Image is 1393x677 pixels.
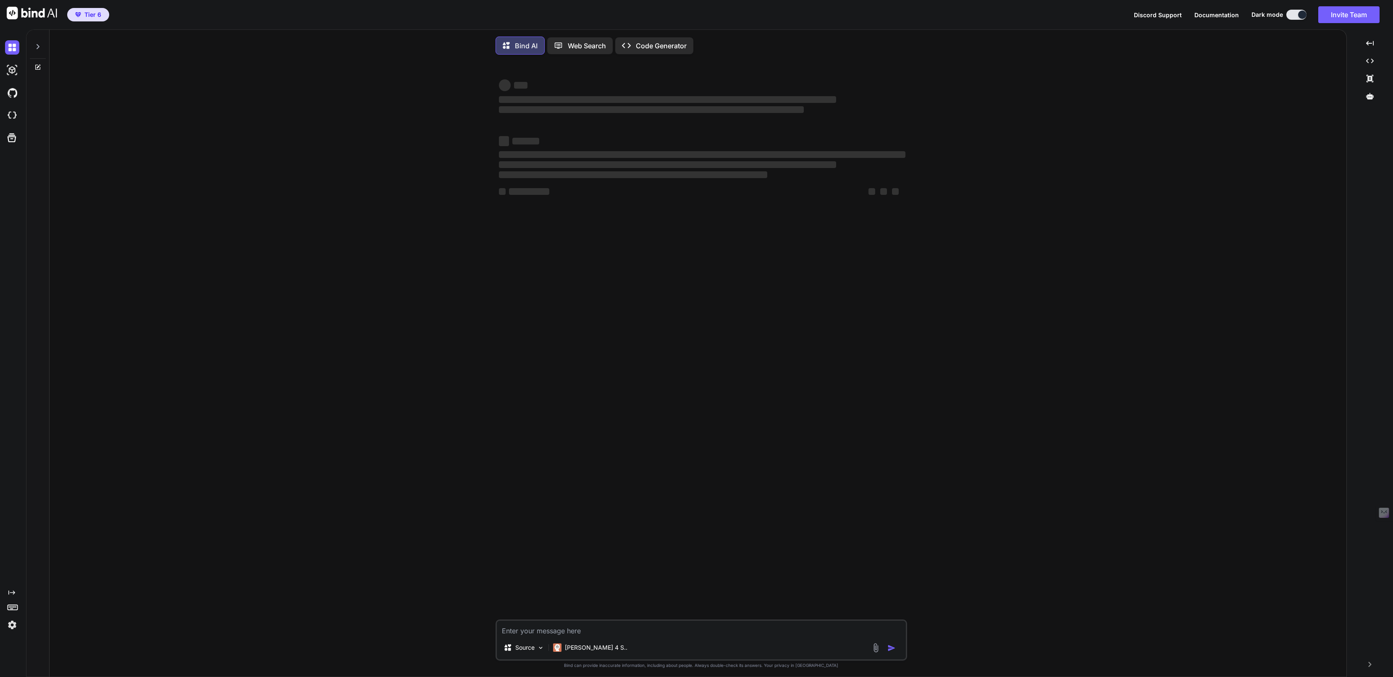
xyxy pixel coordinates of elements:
[871,643,881,653] img: attachment
[1318,6,1380,23] button: Invite Team
[887,644,896,652] img: icon
[499,161,836,168] span: ‌
[499,151,905,158] span: ‌
[5,108,19,123] img: cloudideIcon
[496,662,907,669] p: Bind can provide inaccurate information, including about people. Always double-check its answers....
[892,188,899,195] span: ‌
[1194,10,1239,19] button: Documentation
[84,10,101,19] span: Tier 6
[515,643,535,652] p: Source
[499,171,767,178] span: ‌
[5,40,19,55] img: darkChat
[512,138,539,144] span: ‌
[868,188,875,195] span: ‌
[499,79,511,91] span: ‌
[568,41,606,51] p: Web Search
[5,86,19,100] img: githubDark
[499,106,804,113] span: ‌
[499,188,506,195] span: ‌
[537,644,544,651] img: Pick Models
[75,12,81,17] img: premium
[5,618,19,632] img: settings
[636,41,687,51] p: Code Generator
[499,136,509,146] span: ‌
[1134,10,1182,19] button: Discord Support
[1134,11,1182,18] span: Discord Support
[499,96,836,103] span: ‌
[553,643,561,652] img: Claude 4 Sonnet
[514,82,527,89] span: ‌
[5,63,19,77] img: darkAi-studio
[7,7,57,19] img: Bind AI
[509,188,549,195] span: ‌
[1194,11,1239,18] span: Documentation
[1251,10,1283,19] span: Dark mode
[880,188,887,195] span: ‌
[67,8,109,21] button: premiumTier 6
[565,643,627,652] p: [PERSON_NAME] 4 S..
[515,41,538,51] p: Bind AI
